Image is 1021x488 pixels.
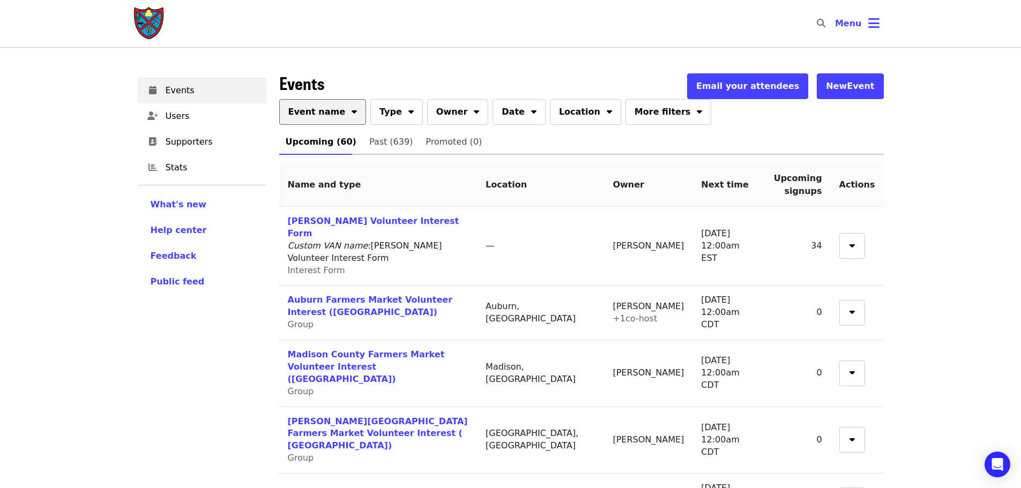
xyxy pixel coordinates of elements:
div: 0 [774,367,822,379]
a: Promoted (0) [419,129,488,155]
a: Public feed [151,275,254,288]
button: More filters [625,99,711,125]
span: Help center [151,225,207,235]
span: Owner [436,106,468,118]
td: [PERSON_NAME] [604,207,692,286]
span: Menu [835,18,862,28]
span: Event name [288,106,346,118]
i: sort-down icon [474,105,479,115]
img: Society of St. Andrew - Home [133,6,166,41]
th: Actions [831,163,884,207]
div: — [486,240,595,252]
i: bars icon [868,16,880,31]
a: [PERSON_NAME] Volunteer Interest Form [288,216,459,238]
span: Events [166,84,258,97]
span: Upcoming (60) [286,134,356,149]
span: Interest Form [288,265,345,275]
i: search icon [817,18,825,28]
span: Users [166,110,258,123]
i: sort-down icon [531,105,536,115]
div: 0 [774,306,822,319]
th: Next time [692,163,765,207]
i: Custom VAN name [288,241,368,251]
span: Upcoming signups [774,173,822,196]
a: Upcoming (60) [279,129,363,155]
div: [GEOGRAPHIC_DATA], [GEOGRAPHIC_DATA] [486,427,595,452]
a: Auburn Farmers Market Volunteer Interest ([GEOGRAPHIC_DATA]) [288,295,453,317]
td: [PERSON_NAME] [604,407,692,474]
div: 34 [774,240,822,252]
span: Group [288,453,314,463]
td: [PERSON_NAME] [604,340,692,407]
td: [DATE] 12:00am CDT [692,340,765,407]
i: sort-down icon [849,433,855,443]
button: NewEvent [817,73,883,99]
a: Supporters [138,129,266,155]
i: calendar icon [149,85,156,95]
a: Past (639) [363,129,419,155]
span: Type [379,106,402,118]
i: sort-down icon [408,105,414,115]
input: Search [832,11,840,36]
span: Public feed [151,276,205,287]
span: Events [279,70,324,95]
a: Events [138,78,266,103]
th: Owner [604,163,692,207]
div: Auburn, [GEOGRAPHIC_DATA] [486,301,595,325]
span: Past (639) [369,134,413,149]
span: Promoted (0) [426,134,482,149]
div: + 1 co-host [613,313,684,325]
button: Toggle account menu [826,11,888,36]
i: user-plus icon [147,111,158,121]
i: sort-down icon [849,239,855,249]
a: Help center [151,224,254,237]
button: Email your attendees [687,73,808,99]
i: sort-down icon [607,105,612,115]
span: Date [502,106,525,118]
i: sort-down icon [352,105,357,115]
a: Users [138,103,266,129]
i: chart-bar icon [148,162,157,172]
button: Type [370,99,423,125]
div: Open Intercom Messenger [985,452,1010,477]
button: Date [493,99,546,125]
td: [DATE] 12:00am CDT [692,407,765,474]
i: sort-down icon [849,305,855,316]
th: Name and type [279,163,478,207]
span: Supporters [166,136,258,148]
div: 0 [774,434,822,446]
td: : [PERSON_NAME] Volunteer Interest Form [279,207,478,286]
a: [PERSON_NAME][GEOGRAPHIC_DATA] Farmers Market Volunteer Interest ( [GEOGRAPHIC_DATA]) [288,416,468,451]
span: Stats [166,161,258,174]
i: address-book icon [148,137,157,147]
td: [DATE] 12:00am EST [692,207,765,286]
button: Location [550,99,621,125]
span: More filters [635,106,690,118]
span: Group [288,386,314,396]
button: Event name [279,99,367,125]
a: What's new [151,198,254,211]
a: Feedback [151,250,254,262]
a: Madison County Farmers Market Volunteer Interest ([GEOGRAPHIC_DATA]) [288,349,445,384]
td: [PERSON_NAME] [604,286,692,340]
span: Feedback [151,251,197,261]
div: Madison, [GEOGRAPHIC_DATA] [486,361,595,386]
i: sort-down icon [697,105,702,115]
i: sort-down icon [849,366,855,376]
th: Location [477,163,604,207]
span: What's new [151,199,207,209]
td: [DATE] 12:00am CDT [692,286,765,340]
button: Owner [427,99,489,125]
a: Stats [138,155,266,181]
span: Group [288,319,314,329]
span: Location [559,106,600,118]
